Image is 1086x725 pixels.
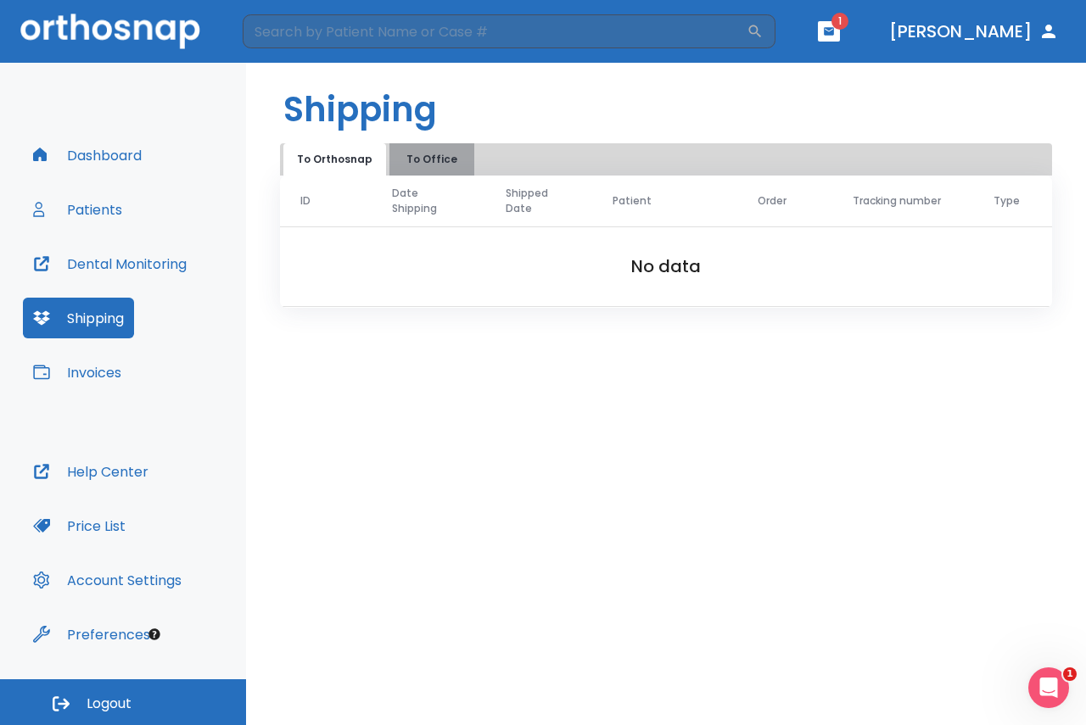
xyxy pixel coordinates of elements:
[23,243,197,284] button: Dental Monitoring
[307,254,1025,279] h2: No data
[300,193,311,209] span: ID
[1028,667,1069,708] iframe: Intercom live chat
[831,13,848,30] span: 1
[23,560,192,600] button: Account Settings
[853,193,941,209] span: Tracking number
[23,352,132,393] button: Invoices
[20,14,200,48] img: Orthosnap
[23,135,152,176] button: Dashboard
[389,143,474,176] button: To Office
[283,143,386,176] button: To Orthosnap
[23,189,132,230] button: Patients
[1063,667,1077,681] span: 1
[283,143,478,176] div: tabs
[506,186,571,216] span: Shipped Date
[392,186,454,216] span: Date Shipping
[87,694,132,713] span: Logout
[758,193,787,209] span: Order
[23,505,136,546] button: Price List
[283,84,437,135] h1: Shipping
[23,451,159,492] button: Help Center
[882,16,1066,47] button: [PERSON_NAME]
[613,193,652,209] span: Patient
[147,627,162,642] div: Tooltip anchor
[23,614,160,655] button: Preferences
[243,14,747,48] input: Search by Patient Name or Case #
[23,298,134,338] button: Shipping
[994,193,1020,209] span: Type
